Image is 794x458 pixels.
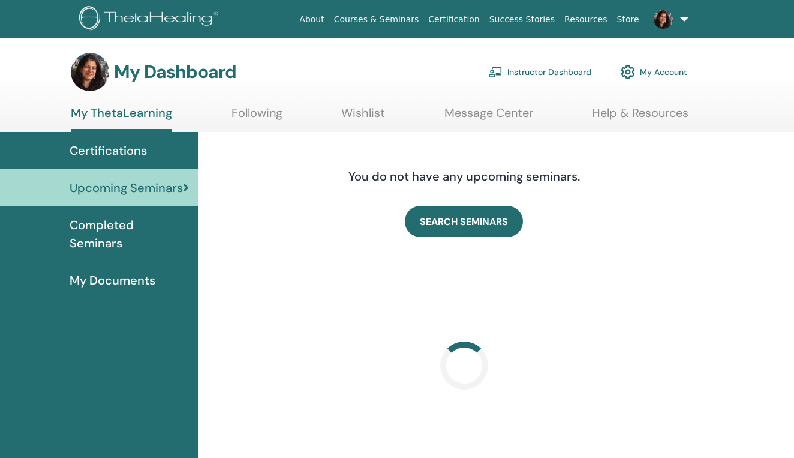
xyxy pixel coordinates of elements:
[231,106,282,129] a: Following
[70,179,183,197] span: Upcoming Seminars
[71,53,109,91] img: default.jpg
[621,62,635,82] img: cog.svg
[488,67,503,77] img: chalkboard-teacher.svg
[560,8,612,31] a: Resources
[275,169,653,184] h4: You do not have any upcoming seminars.
[294,8,329,31] a: About
[592,106,688,129] a: Help & Resources
[444,106,533,129] a: Message Center
[405,206,523,237] a: SEARCH SEMINARS
[423,8,484,31] a: Certification
[71,106,172,132] a: My ThetaLearning
[70,216,189,252] span: Completed Seminars
[621,59,687,85] a: My Account
[420,215,508,228] span: SEARCH SEMINARS
[114,61,236,83] h3: My Dashboard
[654,10,673,29] img: default.jpg
[70,271,155,289] span: My Documents
[70,142,147,160] span: Certifications
[488,59,591,85] a: Instructor Dashboard
[79,6,222,33] img: logo.png
[329,8,424,31] a: Courses & Seminars
[612,8,644,31] a: Store
[341,106,385,129] a: Wishlist
[485,8,560,31] a: Success Stories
